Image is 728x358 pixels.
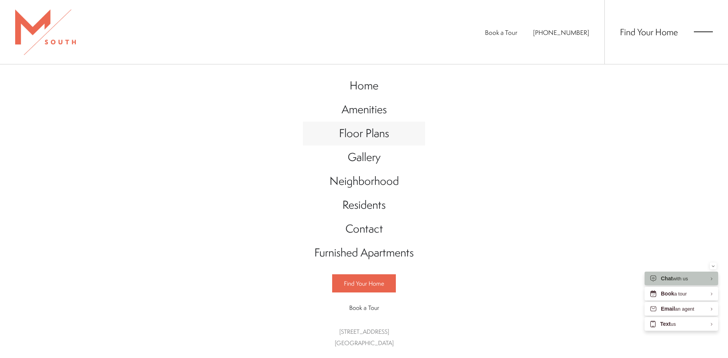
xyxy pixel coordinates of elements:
[533,28,589,37] span: [PHONE_NUMBER]
[342,102,387,117] span: Amenities
[303,122,425,145] a: Go to Floor Plans
[694,28,713,35] button: Open Menu
[303,193,425,217] a: Go to Residents
[344,279,384,288] span: Find Your Home
[533,28,589,37] a: Call Us at 813-570-8014
[329,173,399,189] span: Neighborhood
[342,197,386,213] span: Residents
[332,299,396,316] a: Book a Tour
[303,217,425,241] a: Go to Contact
[332,274,396,292] a: Find Your Home
[15,9,76,55] img: MSouth
[303,98,425,122] a: Go to Amenities
[303,241,425,265] a: Go to Furnished Apartments (opens in a new tab)
[620,26,678,38] a: Find Your Home
[303,145,425,169] a: Go to Gallery
[335,327,394,347] a: Get Directions to 5110 South Manhattan Avenue Tampa, FL 33611
[303,169,425,193] a: Go to Neighborhood
[314,245,414,260] span: Furnished Apartments
[348,149,381,165] span: Gallery
[303,66,425,356] div: Main
[339,125,389,141] span: Floor Plans
[345,221,383,236] span: Contact
[349,303,379,312] span: Book a Tour
[350,78,378,93] span: Home
[485,28,517,37] a: Book a Tour
[303,74,425,98] a: Go to Home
